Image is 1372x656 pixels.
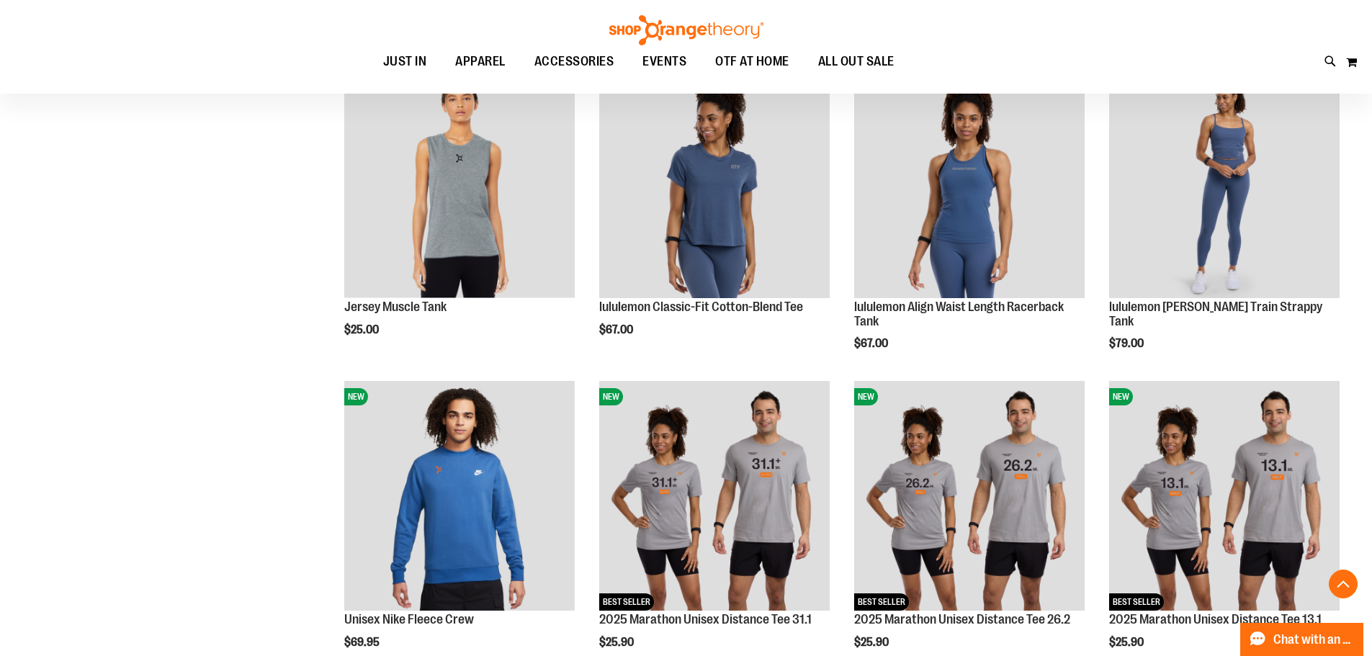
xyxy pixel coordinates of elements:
a: Unisex Nike Fleece CrewNEW [344,381,575,614]
a: Unisex Nike Fleece Crew [344,612,474,626]
img: lululemon Align Waist Length Racerback Tank [854,68,1085,298]
a: 2025 Marathon Unisex Distance Tee 26.2NEWBEST SELLER [854,381,1085,614]
span: $67.00 [599,323,635,336]
img: 2025 Marathon Unisex Distance Tee 26.2 [854,381,1085,611]
span: ACCESSORIES [534,45,614,78]
a: lululemon Align Waist Length Racerback TankNEW [854,68,1085,300]
a: lululemon Align Waist Length Racerback Tank [854,300,1064,328]
a: lululemon [PERSON_NAME] Train Strappy Tank [1109,300,1322,328]
div: product [1102,60,1347,387]
img: Jersey Muscle Tank [344,68,575,298]
img: lululemon Wunder Train Strappy Tank [1109,68,1340,298]
a: 2025 Marathon Unisex Distance Tee 26.2 [854,612,1070,626]
span: Chat with an Expert [1273,633,1355,647]
button: Back To Top [1329,570,1358,598]
a: Jersey Muscle Tank [344,300,447,314]
span: JUST IN [383,45,427,78]
a: 2025 Marathon Unisex Distance Tee 13.1 [1109,612,1322,626]
span: APPAREL [455,45,506,78]
div: product [592,60,837,373]
span: $25.00 [344,323,381,336]
span: OTF AT HOME [715,45,789,78]
span: $25.90 [854,636,891,649]
span: $25.90 [599,636,636,649]
a: 2025 Marathon Unisex Distance Tee 31.1 [599,612,812,626]
span: BEST SELLER [599,593,654,611]
span: NEW [854,388,878,405]
button: Chat with an Expert [1240,623,1364,656]
a: lululemon Classic-Fit Cotton-Blend TeeNEW [599,68,830,300]
a: 2025 Marathon Unisex Distance Tee 13.1NEWBEST SELLER [1109,381,1340,614]
img: Shop Orangetheory [607,15,766,45]
img: Unisex Nike Fleece Crew [344,381,575,611]
span: $69.95 [344,636,382,649]
a: Jersey Muscle TankNEW [344,68,575,300]
span: ALL OUT SALE [818,45,895,78]
a: lululemon Wunder Train Strappy TankNEW [1109,68,1340,300]
div: product [847,60,1092,387]
span: BEST SELLER [854,593,909,611]
img: 2025 Marathon Unisex Distance Tee 31.1 [599,381,830,611]
span: $25.90 [1109,636,1146,649]
span: NEW [599,388,623,405]
div: product [337,60,582,373]
img: 2025 Marathon Unisex Distance Tee 13.1 [1109,381,1340,611]
span: EVENTS [642,45,686,78]
span: $67.00 [854,337,890,350]
span: NEW [1109,388,1133,405]
span: NEW [344,388,368,405]
span: $79.00 [1109,337,1146,350]
a: lululemon Classic-Fit Cotton-Blend Tee [599,300,803,314]
span: BEST SELLER [1109,593,1164,611]
a: 2025 Marathon Unisex Distance Tee 31.1NEWBEST SELLER [599,381,830,614]
img: lululemon Classic-Fit Cotton-Blend Tee [599,68,830,298]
